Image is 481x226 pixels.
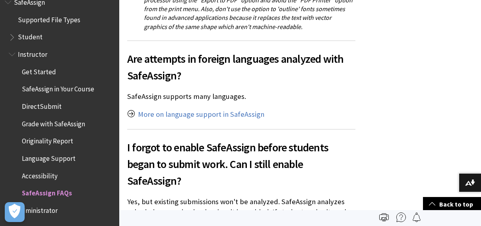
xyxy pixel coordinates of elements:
span: Administrator [18,204,58,214]
a: Back to top [423,197,481,212]
span: Language Support [22,152,76,162]
span: DirectSubmit [22,100,62,110]
span: Originality Report [22,135,73,145]
span: Are attempts in foreign languages analyzed with SafeAssign? [127,50,355,84]
span: Get Started [22,65,56,76]
p: SafeAssign supports many languages. [127,91,355,102]
span: Accessibility [22,169,58,180]
button: Open Preferences [5,202,25,222]
img: Follow this page [412,212,421,222]
span: SafeAssign FAQs [22,187,72,197]
span: Student [18,31,43,41]
img: Print [379,212,389,222]
img: More help [396,212,406,222]
span: SafeAssign in Your Course [22,83,94,93]
span: Instructor [18,48,47,58]
span: I forgot to enable SafeAssign before students began to submit work. Can I still enable SafeAssign? [127,139,355,189]
a: More on language support in SafeAssign [138,110,264,119]
span: Grade with SafeAssign [22,117,85,128]
span: Supported File Types [18,13,80,24]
